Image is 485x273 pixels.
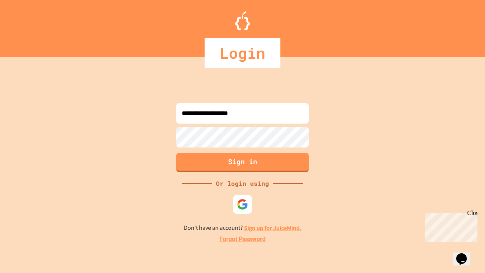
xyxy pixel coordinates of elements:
a: Forgot Password [219,235,266,244]
div: Login [205,38,280,68]
div: Or login using [212,179,273,188]
iframe: chat widget [422,210,477,242]
img: google-icon.svg [237,199,248,210]
a: Sign up for JuiceMind. [244,224,302,232]
p: Don't have an account? [184,223,302,233]
iframe: chat widget [453,243,477,265]
img: Logo.svg [235,11,250,30]
div: Chat with us now!Close [3,3,52,48]
button: Sign in [176,153,309,172]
